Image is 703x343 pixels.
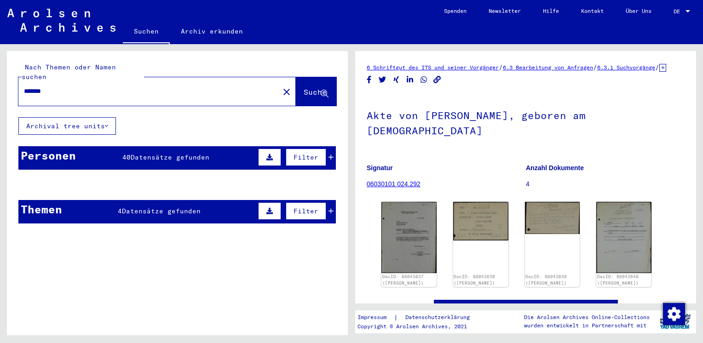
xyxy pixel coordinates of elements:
p: 4 [526,179,685,189]
span: 40 [122,153,131,161]
h1: Akte von [PERSON_NAME], geboren am [DEMOGRAPHIC_DATA] [367,94,685,150]
p: wurden entwickelt in Partnerschaft mit [524,321,650,330]
a: Archiv erkunden [170,20,254,42]
button: Copy link [432,74,442,86]
button: Clear [277,82,296,101]
img: yv_logo.png [658,310,692,333]
a: DocID: 86043640 ([PERSON_NAME]) [597,274,639,286]
div: Personen [21,147,76,164]
button: Share on Twitter [378,74,387,86]
a: 6 Schriftgut des ITS und seiner Vorgänger [367,64,499,71]
a: Suchen [123,20,170,44]
a: DocID: 86043639 ([PERSON_NAME]) [525,274,567,286]
span: DE [674,8,684,15]
span: Filter [294,153,318,161]
a: See comments created before [DATE] [455,303,596,313]
span: / [593,63,597,71]
a: DocID: 86043637 ([PERSON_NAME]) [382,274,424,286]
p: Copyright © Arolsen Archives, 2021 [357,322,481,331]
img: 001.jpg [596,202,651,273]
a: Impressum [357,313,394,322]
button: Share on Facebook [364,74,374,86]
button: Filter [286,149,326,166]
a: Datenschutzerklärung [398,313,481,322]
button: Share on LinkedIn [405,74,415,86]
a: DocID: 86043638 ([PERSON_NAME]) [454,274,495,286]
b: Signatur [367,164,393,171]
span: Suche [304,87,327,97]
button: Share on Xing [392,74,401,86]
button: Filter [286,202,326,220]
img: 001.jpg [453,202,508,240]
div: | [357,313,481,322]
img: 001.jpg [525,202,580,234]
mat-icon: close [281,86,292,97]
img: 001.jpg [381,202,437,273]
span: / [499,63,503,71]
span: Datensätze gefunden [131,153,209,161]
button: Archival tree units [18,117,116,135]
img: Zustimmung ändern [663,303,685,325]
a: 6.3.1 Suchvorgänge [597,64,655,71]
button: Share on WhatsApp [419,74,429,86]
mat-label: Nach Themen oder Namen suchen [22,63,116,81]
span: / [655,63,659,71]
b: Anzahl Dokumente [526,164,584,171]
img: Arolsen_neg.svg [7,9,115,32]
a: 06030101 024.292 [367,180,421,188]
p: Die Arolsen Archives Online-Collections [524,313,650,321]
button: Suche [296,77,336,106]
a: 6.3 Bearbeitung von Anfragen [503,64,593,71]
span: Filter [294,207,318,215]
